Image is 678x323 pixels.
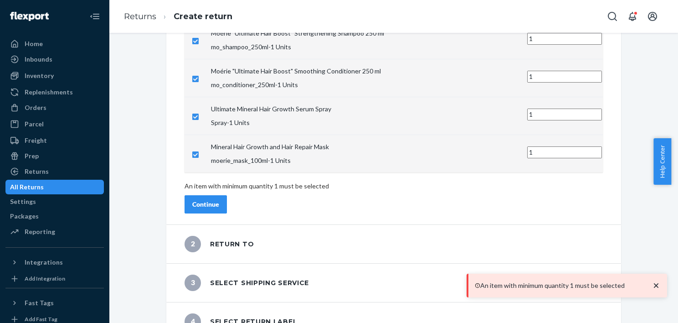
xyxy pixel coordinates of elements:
[5,255,104,270] button: Integrations
[5,273,104,284] a: Add Integration
[5,117,104,131] a: Parcel
[192,200,219,209] div: Continue
[124,11,156,21] a: Returns
[211,67,520,76] p: Moérie "Ultimate Hair Boost" Smoothing Conditioner 250 ml
[25,55,52,64] div: Inbounds
[211,29,520,38] p: Moérie "Ultimate Hair Boost" Strengthening Shampoo 250 ml
[5,164,104,179] a: Returns
[174,11,232,21] a: Create return
[185,236,201,252] span: 2
[10,182,44,192] div: All Returns
[5,133,104,148] a: Freight
[527,71,602,83] input: Enter quantity
[5,85,104,99] a: Replenishments
[603,7,621,26] button: Open Search Box
[527,109,602,120] input: Enter quantity
[5,36,104,51] a: Home
[5,180,104,194] a: All Returns
[25,167,49,176] div: Returns
[185,236,254,252] div: Return to
[480,281,642,290] p: An item with minimum quantity 1 must be selected
[25,120,44,129] div: Parcel
[117,3,240,30] ol: breadcrumbs
[25,298,54,307] div: Fast Tags
[185,182,603,191] p: An item with minimum quantity 1 must be selected
[25,103,46,112] div: Orders
[185,275,201,291] span: 3
[5,100,104,115] a: Orders
[653,138,671,185] button: Help Center
[643,7,662,26] button: Open account menu
[5,209,104,224] a: Packages
[527,146,602,158] input: Enter quantity
[10,212,39,221] div: Packages
[5,194,104,209] a: Settings
[25,258,63,267] div: Integrations
[10,12,49,21] img: Flexport logo
[652,281,661,290] svg: close toast
[25,275,65,282] div: Add Integration
[5,296,104,310] button: Fast Tags
[211,80,520,89] p: mo_conditioner_250ml - 1 Units
[5,224,104,239] a: Reporting
[185,195,227,214] button: Continue
[25,136,47,145] div: Freight
[211,42,520,52] p: mo_shampoo_250ml - 1 Units
[527,33,602,45] input: Enter quantity
[211,142,520,151] p: Mineral Hair Growth and Hair Repair Mask
[86,7,104,26] button: Close Navigation
[5,52,104,67] a: Inbounds
[25,151,39,161] div: Prep
[623,7,642,26] button: Open notifications
[211,104,520,114] p: Ultimate Mineral Hair Growth Serum Spray
[25,227,55,236] div: Reporting
[5,68,104,83] a: Inventory
[185,275,309,291] div: Select shipping service
[25,315,57,323] div: Add Fast Tag
[10,197,36,206] div: Settings
[25,39,43,48] div: Home
[211,118,520,127] p: Spray - 1 Units
[25,88,73,97] div: Replenishments
[211,156,520,165] p: moerie_mask_100ml - 1 Units
[5,149,104,163] a: Prep
[25,71,54,80] div: Inventory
